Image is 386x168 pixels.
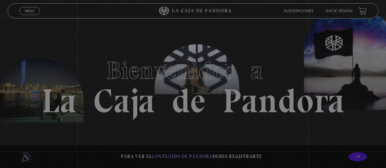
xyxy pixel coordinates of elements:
a: View your shopping cart [359,7,367,15]
a: Inicie sesión [326,9,352,13]
a: Suscripciones [284,9,313,13]
p: Para ver el debes registrarte [121,152,262,161]
span: Bienvenidos a [106,56,280,85]
span: Cerrar [23,14,37,19]
span: contenido de Pandora [152,154,213,159]
span: Menu [25,9,35,13]
h1: La Caja de Pandora [41,51,345,118]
